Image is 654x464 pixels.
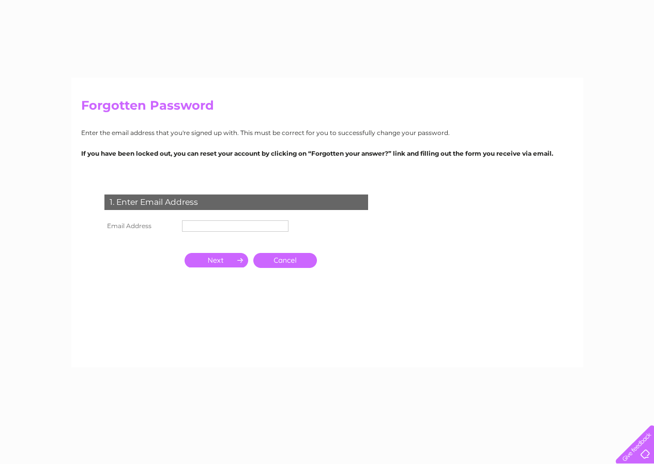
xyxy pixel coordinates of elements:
[81,148,573,158] p: If you have been locked out, you can reset your account by clicking on “Forgotten your answer?” l...
[81,98,573,118] h2: Forgotten Password
[253,253,317,268] a: Cancel
[102,218,179,234] th: Email Address
[81,128,573,138] p: Enter the email address that you're signed up with. This must be correct for you to successfully ...
[104,194,368,210] div: 1. Enter Email Address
